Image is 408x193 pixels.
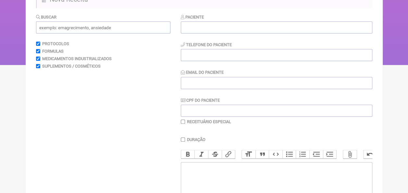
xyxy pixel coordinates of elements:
label: Suplementos / Cosméticos [42,64,101,69]
button: Attach Files [343,150,357,159]
label: Duração [187,137,205,142]
button: Link [222,150,235,159]
input: exemplo: emagrecimento, ansiedade [36,21,170,33]
label: Buscar [36,15,57,19]
button: Numbers [296,150,309,159]
button: Undo [364,150,377,159]
label: Protocolos [42,41,69,46]
label: CPF do Paciente [181,98,220,103]
button: Italic [194,150,208,159]
label: Paciente [181,15,204,19]
button: Bold [181,150,195,159]
label: Medicamentos Industrializados [42,56,112,61]
button: Quote [255,150,269,159]
label: Email do Paciente [181,70,224,75]
button: Bullets [282,150,296,159]
button: Decrease Level [309,150,323,159]
label: Receituário Especial [187,119,231,124]
button: Heading [242,150,255,159]
label: Telefone do Paciente [181,42,232,47]
button: Code [269,150,282,159]
label: Formulas [42,49,64,54]
button: Increase Level [323,150,337,159]
button: Strikethrough [208,150,222,159]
